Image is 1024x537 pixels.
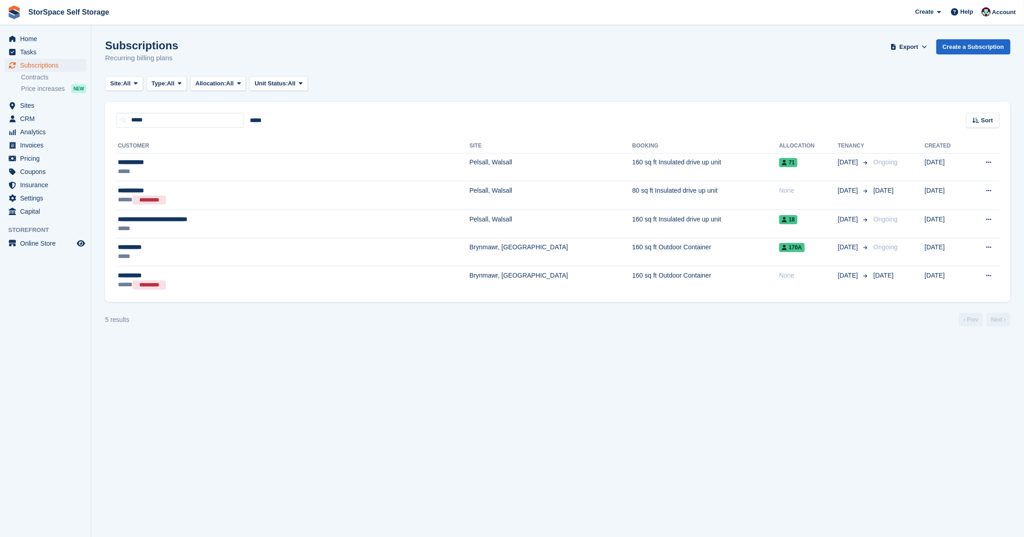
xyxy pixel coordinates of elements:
span: [DATE] [873,187,893,194]
span: Help [960,7,973,16]
p: Recurring billing plans [105,53,178,63]
a: Create a Subscription [936,39,1010,54]
span: Account [992,8,1016,17]
span: Home [20,32,75,45]
th: Created [924,139,967,153]
td: 160 sq ft Outdoor Container [632,238,779,266]
span: Ongoing [873,158,897,166]
td: 160 sq ft Insulated drive up unit [632,153,779,181]
a: Next [987,313,1010,326]
a: menu [5,139,86,152]
span: Analytics [20,126,75,138]
td: Brynmawr, [GEOGRAPHIC_DATA] [469,266,632,295]
span: Sites [20,99,75,112]
a: menu [5,165,86,178]
span: [DATE] [873,272,893,279]
span: Tasks [20,46,75,58]
td: Pelsall, Walsall [469,210,632,238]
span: Insurance [20,179,75,191]
a: menu [5,179,86,191]
a: menu [5,46,86,58]
span: All [167,79,175,88]
div: None [779,271,838,280]
th: Site [469,139,632,153]
img: Ross Hadlington [982,7,991,16]
a: menu [5,112,86,125]
div: 5 results [105,315,129,325]
a: Previous [959,313,983,326]
td: Pelsall, Walsall [469,153,632,181]
a: menu [5,126,86,138]
button: Site: All [105,76,143,91]
span: All [226,79,234,88]
td: Brynmawr, [GEOGRAPHIC_DATA] [469,238,632,266]
td: [DATE] [924,153,967,181]
span: All [123,79,131,88]
span: [DATE] [838,186,860,195]
a: menu [5,59,86,72]
span: Settings [20,192,75,205]
a: Contracts [21,73,86,82]
span: Allocation: [196,79,226,88]
span: Subscriptions [20,59,75,72]
th: Booking [632,139,779,153]
span: Export [899,42,918,52]
td: 160 sq ft Outdoor Container [632,266,779,295]
span: Create [915,7,934,16]
span: Sort [981,116,993,125]
button: Type: All [147,76,187,91]
span: [DATE] [838,215,860,224]
th: Tenancy [838,139,870,153]
button: Export [889,39,929,54]
span: [DATE] [838,158,860,167]
span: Price increases [21,84,65,93]
span: Type: [152,79,167,88]
td: Pelsall, Walsall [469,181,632,210]
span: Invoices [20,139,75,152]
span: Pricing [20,152,75,165]
a: menu [5,205,86,218]
th: Customer [116,139,469,153]
th: Allocation [779,139,838,153]
button: Unit Status: All [249,76,308,91]
td: [DATE] [924,181,967,210]
a: Preview store [75,238,86,249]
span: Ongoing [873,243,897,251]
span: [DATE] [838,242,860,252]
a: menu [5,99,86,112]
span: Unit Status: [255,79,288,88]
span: Site: [110,79,123,88]
td: [DATE] [924,266,967,295]
td: 80 sq ft Insulated drive up unit [632,181,779,210]
nav: Page [957,313,1012,326]
div: NEW [71,84,86,93]
a: StorSpace Self Storage [25,5,113,20]
a: menu [5,237,86,250]
a: menu [5,152,86,165]
span: Online Store [20,237,75,250]
span: 71 [779,158,797,167]
span: CRM [20,112,75,125]
a: Price increases NEW [21,84,86,94]
button: Allocation: All [191,76,246,91]
span: Capital [20,205,75,218]
h1: Subscriptions [105,39,178,52]
img: stora-icon-8386f47178a22dfd0bd8f6a31ec36ba5ce8667c1dd55bd0f319d3a0aa187defe.svg [7,5,21,19]
td: [DATE] [924,210,967,238]
span: All [288,79,296,88]
span: Coupons [20,165,75,178]
span: Storefront [8,226,91,235]
span: 170a [779,243,805,252]
span: Ongoing [873,216,897,223]
td: 160 sq ft Insulated drive up unit [632,210,779,238]
a: menu [5,32,86,45]
span: [DATE] [838,271,860,280]
div: None [779,186,838,195]
span: 18 [779,215,797,224]
td: [DATE] [924,238,967,266]
a: menu [5,192,86,205]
